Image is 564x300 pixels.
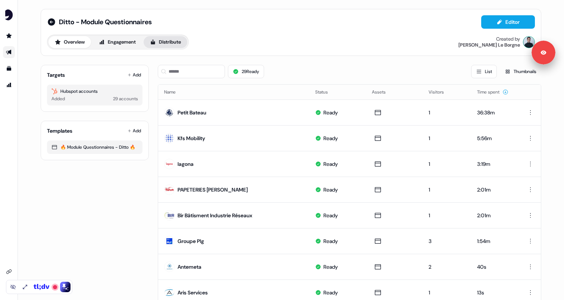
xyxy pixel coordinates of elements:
[126,70,142,80] button: Add
[113,95,138,102] div: 29 accounts
[429,135,465,142] div: 1
[47,127,72,135] div: Templates
[228,65,264,78] button: 29Ready
[429,289,465,296] div: 1
[429,109,465,116] div: 1
[178,160,194,168] div: Iagona
[429,160,465,168] div: 1
[178,135,205,142] div: Kfs Mobility
[3,46,15,58] a: Go to outbound experience
[323,212,338,219] div: Ready
[523,36,535,48] img: Ugo
[477,186,512,193] div: 2:01m
[323,186,338,193] div: Ready
[500,65,541,78] button: Thumbnails
[471,65,497,78] button: List
[429,85,453,99] button: Visitors
[477,212,512,219] div: 2:01m
[51,88,138,95] div: Hubspot accounts
[429,237,465,245] div: 3
[323,160,338,168] div: Ready
[477,263,512,271] div: 40s
[477,109,512,116] div: 36:38m
[178,109,206,116] div: Petit Bateau
[178,263,201,271] div: Antemeta
[323,263,338,271] div: Ready
[477,289,512,296] div: 13s
[366,85,423,100] th: Assets
[323,135,338,142] div: Ready
[477,135,512,142] div: 5:56m
[51,95,65,102] div: Added
[48,36,91,48] button: Overview
[178,237,204,245] div: Groupe Plg
[477,160,512,168] div: 3:19m
[178,289,208,296] div: Aris Services
[126,126,142,136] button: Add
[3,63,15,75] a: Go to templates
[323,109,338,116] div: Ready
[429,263,465,271] div: 2
[178,212,252,219] div: Bir Bâtisment Industrie Réseaux
[3,79,15,91] a: Go to attribution
[458,42,520,48] div: [PERSON_NAME] Le Borgne
[3,266,15,278] a: Go to integrations
[144,36,187,48] button: Distribute
[3,282,15,294] a: Go to integrations
[59,18,152,26] span: Ditto - Module Questionnaires
[496,36,520,42] div: Created by
[178,186,248,193] div: PAPETERIES [PERSON_NAME]
[323,289,338,296] div: Ready
[477,237,512,245] div: 1:54m
[164,85,185,99] button: Name
[429,212,465,219] div: 1
[51,143,138,151] div: 🔥 Module Questionnaires - Ditto 🔥
[315,85,337,99] button: Status
[47,71,65,79] div: Targets
[93,36,142,48] button: Engagement
[481,19,535,27] a: Editor
[481,15,535,29] button: Editor
[323,237,338,245] div: Ready
[3,30,15,42] a: Go to prospects
[429,186,465,193] div: 1
[477,85,508,99] button: Time spent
